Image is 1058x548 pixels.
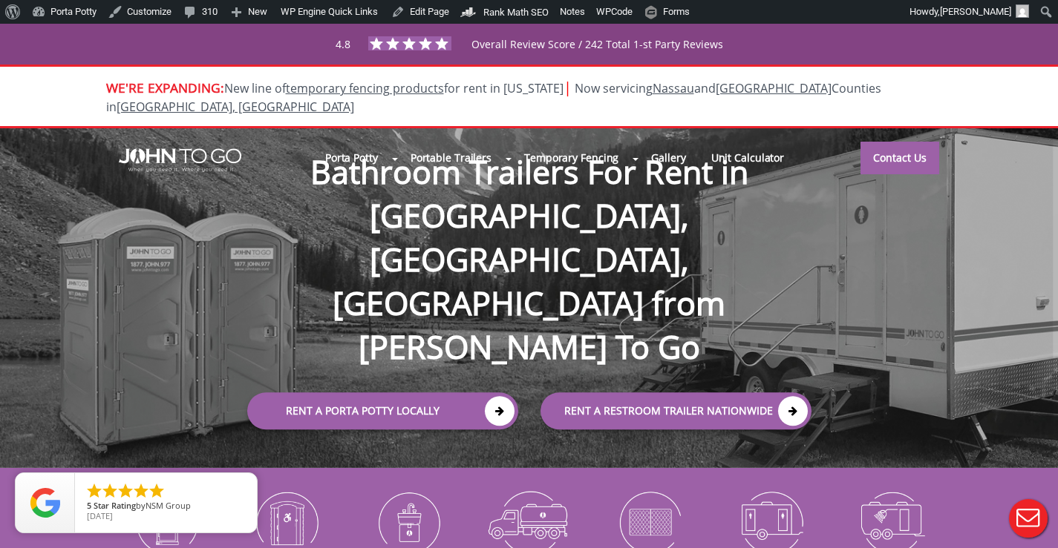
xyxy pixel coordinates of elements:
span: New line of for rent in [US_STATE] [106,80,881,115]
a: Rent a Porta Potty Locally [247,392,518,429]
li:  [132,482,150,500]
span: [PERSON_NAME] [940,6,1011,17]
a: Nassau [653,80,694,96]
span: Rank Math SEO [483,7,549,18]
span: 4.8 [336,37,350,51]
li:  [148,482,166,500]
span: 5 [87,500,91,511]
a: rent a RESTROOM TRAILER Nationwide [541,392,812,429]
span: by [87,501,245,512]
span: Now servicing and Counties in [106,80,881,115]
a: [GEOGRAPHIC_DATA] [716,80,832,96]
li:  [85,482,103,500]
a: Portable Trailers [398,142,504,174]
a: temporary fencing products [286,80,444,96]
span: | [564,77,572,97]
a: [GEOGRAPHIC_DATA], [GEOGRAPHIC_DATA] [117,99,354,115]
li:  [117,482,134,500]
a: Unit Calculator [699,142,797,174]
a: Gallery [639,142,698,174]
img: JOHN to go [119,148,241,172]
button: Live Chat [999,489,1058,548]
span: WE'RE EXPANDING: [106,79,224,96]
a: Temporary Fencing [512,142,631,174]
span: Overall Review Score / 242 Total 1-st Party Reviews [471,37,723,81]
span: Star Rating [94,500,136,511]
a: Porta Potty [313,142,391,174]
a: Contact Us [861,142,939,174]
img: Review Rating [30,488,60,518]
li:  [101,482,119,500]
h1: Bathroom Trailers For Rent in [GEOGRAPHIC_DATA], [GEOGRAPHIC_DATA], [GEOGRAPHIC_DATA] from [PERSO... [232,102,826,369]
span: NSM Group [146,500,191,511]
span: [DATE] [87,510,113,521]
